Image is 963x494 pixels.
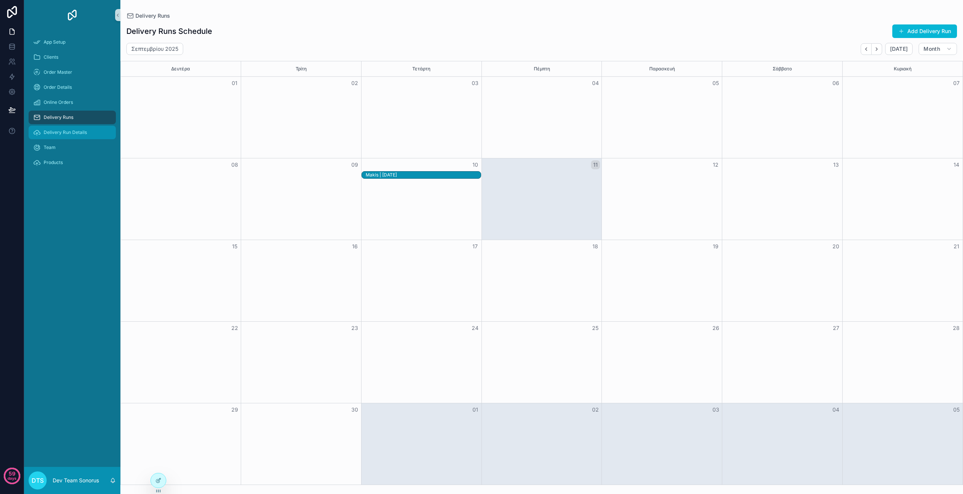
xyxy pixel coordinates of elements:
[53,477,99,484] p: Dev Team Sonorus
[29,65,116,79] a: Order Master
[29,35,116,49] a: App Setup
[471,242,480,251] button: 17
[32,476,44,485] span: DTS
[29,81,116,94] a: Order Details
[44,84,72,90] span: Order Details
[366,172,481,178] div: Makis | 10/09/2025
[952,405,961,414] button: 05
[711,242,720,251] button: 19
[591,79,600,88] button: 04
[44,144,56,150] span: Team
[230,324,239,333] button: 22
[350,79,359,88] button: 02
[29,50,116,64] a: Clients
[711,79,720,88] button: 05
[135,12,170,20] span: Delivery Runs
[952,242,961,251] button: 21
[711,160,720,169] button: 12
[350,405,359,414] button: 30
[44,69,72,75] span: Order Master
[471,405,480,414] button: 01
[831,405,840,414] button: 04
[122,61,240,76] div: Δευτέρα
[9,470,15,477] p: 59
[44,129,87,135] span: Delivery Run Details
[723,61,841,76] div: Σάββατο
[952,324,961,333] button: 28
[831,242,840,251] button: 20
[363,61,480,76] div: Τετάρτη
[591,160,600,169] button: 11
[230,79,239,88] button: 01
[831,160,840,169] button: 13
[591,242,600,251] button: 18
[350,242,359,251] button: 16
[844,61,961,76] div: Κυριακή
[919,43,957,55] button: Month
[471,79,480,88] button: 03
[44,54,58,60] span: Clients
[230,160,239,169] button: 08
[29,96,116,109] a: Online Orders
[892,24,957,38] button: Add Delivery Run
[29,126,116,139] a: Delivery Run Details
[591,324,600,333] button: 25
[831,79,840,88] button: 06
[711,324,720,333] button: 26
[44,39,65,45] span: App Setup
[366,172,481,178] div: Makis | [DATE]
[126,26,212,36] h1: Delivery Runs Schedule
[44,99,73,105] span: Online Orders
[471,324,480,333] button: 24
[711,405,720,414] button: 03
[230,405,239,414] button: 29
[350,324,359,333] button: 23
[131,45,178,53] h2: Σεπτεμβρίου 2025
[24,30,120,179] div: scrollable content
[66,9,78,21] img: App logo
[44,114,73,120] span: Delivery Runs
[603,61,721,76] div: Παρασκευή
[483,61,601,76] div: Πέμπτη
[350,160,359,169] button: 09
[29,141,116,154] a: Team
[242,61,360,76] div: Τρίτη
[885,43,913,55] button: [DATE]
[861,43,872,55] button: Back
[230,242,239,251] button: 15
[952,160,961,169] button: 14
[44,160,63,166] span: Products
[591,405,600,414] button: 02
[126,12,170,20] a: Delivery Runs
[8,473,17,483] p: days
[471,160,480,169] button: 10
[29,156,116,169] a: Products
[831,324,840,333] button: 27
[120,61,963,485] div: Month View
[952,79,961,88] button: 07
[890,46,908,52] span: [DATE]
[29,111,116,124] a: Delivery Runs
[924,46,940,52] span: Month
[872,43,882,55] button: Next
